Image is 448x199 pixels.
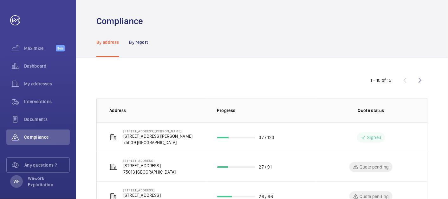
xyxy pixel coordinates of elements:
p: [STREET_ADDRESS] [123,188,177,192]
span: Compliance [24,134,70,140]
p: [STREET_ADDRESS][PERSON_NAME] [123,133,192,139]
p: By report [129,39,148,45]
p: 75013 [GEOGRAPHIC_DATA] [123,169,176,175]
span: Interventions [24,98,70,105]
h1: Compliance [96,15,143,27]
p: [STREET_ADDRESS][PERSON_NAME] [123,129,192,133]
span: My addresses [24,81,70,87]
p: Quote pending [360,164,389,170]
p: Progress [217,107,317,114]
p: 75009 [GEOGRAPHIC_DATA] [123,139,192,146]
p: [STREET_ADDRESS] [123,163,176,169]
span: Any questions ? [24,162,69,168]
span: Beta [56,45,65,51]
p: [STREET_ADDRESS] [123,159,176,163]
span: Dashboard [24,63,70,69]
p: 37 / 123 [259,134,274,141]
p: Signed [367,134,381,141]
p: 27 / 91 [259,164,272,170]
span: Maximize [24,45,56,51]
span: Documents [24,116,70,123]
p: [STREET_ADDRESS] [123,192,177,198]
p: Quote status [358,107,384,114]
p: By address [96,39,119,45]
div: 1 – 10 of 15 [370,77,391,83]
p: WE [14,178,19,185]
p: Address [109,107,207,114]
p: Wework Exploitation [28,175,66,188]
